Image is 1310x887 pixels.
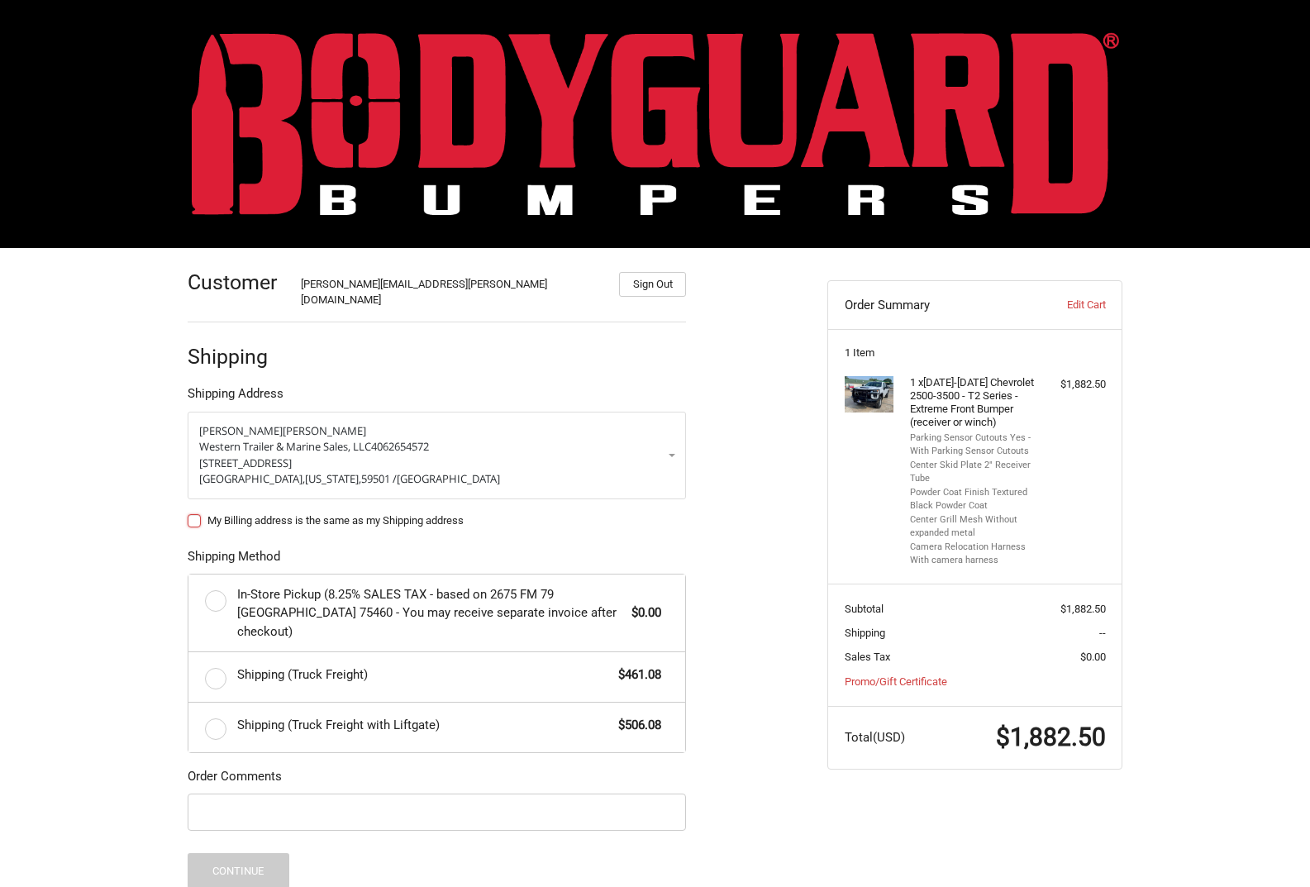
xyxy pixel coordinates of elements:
span: [GEOGRAPHIC_DATA], [199,471,305,486]
span: [PERSON_NAME] [199,423,283,438]
span: In-Store Pickup (8.25% SALES TAX - based on 2675 FM 79 [GEOGRAPHIC_DATA] 75460 - You may receive ... [237,585,624,641]
span: Western Trailer & Marine Sales, LLC [199,439,371,454]
div: [PERSON_NAME][EMAIL_ADDRESS][PERSON_NAME][DOMAIN_NAME] [301,276,603,308]
h4: 1 x [DATE]-[DATE] Chevrolet 2500-3500 - T2 Series - Extreme Front Bumper (receiver or winch) [910,376,1036,430]
span: [STREET_ADDRESS] [199,455,292,470]
span: -- [1099,627,1106,639]
span: $0.00 [1080,651,1106,663]
a: Promo/Gift Certificate [845,675,947,688]
span: $1,882.50 [996,722,1106,751]
span: $461.08 [610,665,661,684]
span: Total (USD) [845,730,905,745]
label: My Billing address is the same as my Shipping address [188,514,686,527]
h3: Order Summary [845,297,1024,313]
a: Enter or select a different address [188,412,686,499]
h2: Shipping [188,344,284,370]
li: Powder Coat Finish Textured Black Powder Coat [910,486,1036,513]
legend: Shipping Address [188,384,283,411]
span: [US_STATE], [305,471,361,486]
span: 4062654572 [371,439,429,454]
span: Shipping (Truck Freight with Liftgate) [237,716,611,735]
button: Sign Out [619,272,686,297]
span: [PERSON_NAME] [283,423,366,438]
li: Parking Sensor Cutouts Yes - With Parking Sensor Cutouts [910,432,1036,459]
li: Center Skid Plate 2" Receiver Tube [910,459,1036,486]
span: Subtotal [845,603,884,615]
legend: Shipping Method [188,547,280,574]
span: $506.08 [610,716,661,735]
span: Shipping [845,627,885,639]
h3: 1 Item [845,346,1106,360]
span: Shipping (Truck Freight) [237,665,611,684]
li: Camera Relocation Harness With camera harness [910,541,1036,568]
span: Sales Tax [845,651,890,663]
div: $1,882.50 [1041,376,1106,393]
span: $1,882.50 [1060,603,1106,615]
a: Edit Cart [1023,297,1105,313]
span: [GEOGRAPHIC_DATA] [397,471,500,486]
h2: Customer [188,269,284,295]
span: 59501 / [361,471,397,486]
img: BODYGUARD BUMPERS [192,32,1119,215]
li: Center Grill Mesh Without expanded metal [910,513,1036,541]
span: $0.00 [623,603,661,622]
legend: Order Comments [188,767,282,794]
